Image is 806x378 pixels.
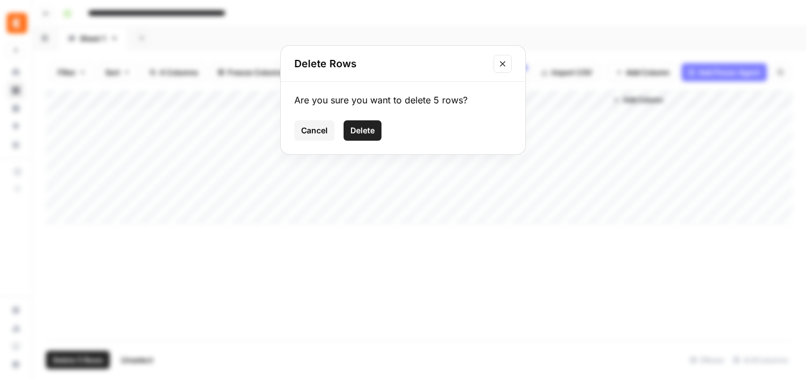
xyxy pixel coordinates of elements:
[294,120,335,141] button: Cancel
[494,55,512,73] button: Close modal
[350,125,375,136] span: Delete
[301,125,328,136] span: Cancel
[344,120,381,141] button: Delete
[294,93,512,107] div: Are you sure you want to delete 5 rows?
[294,56,487,72] h2: Delete Rows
